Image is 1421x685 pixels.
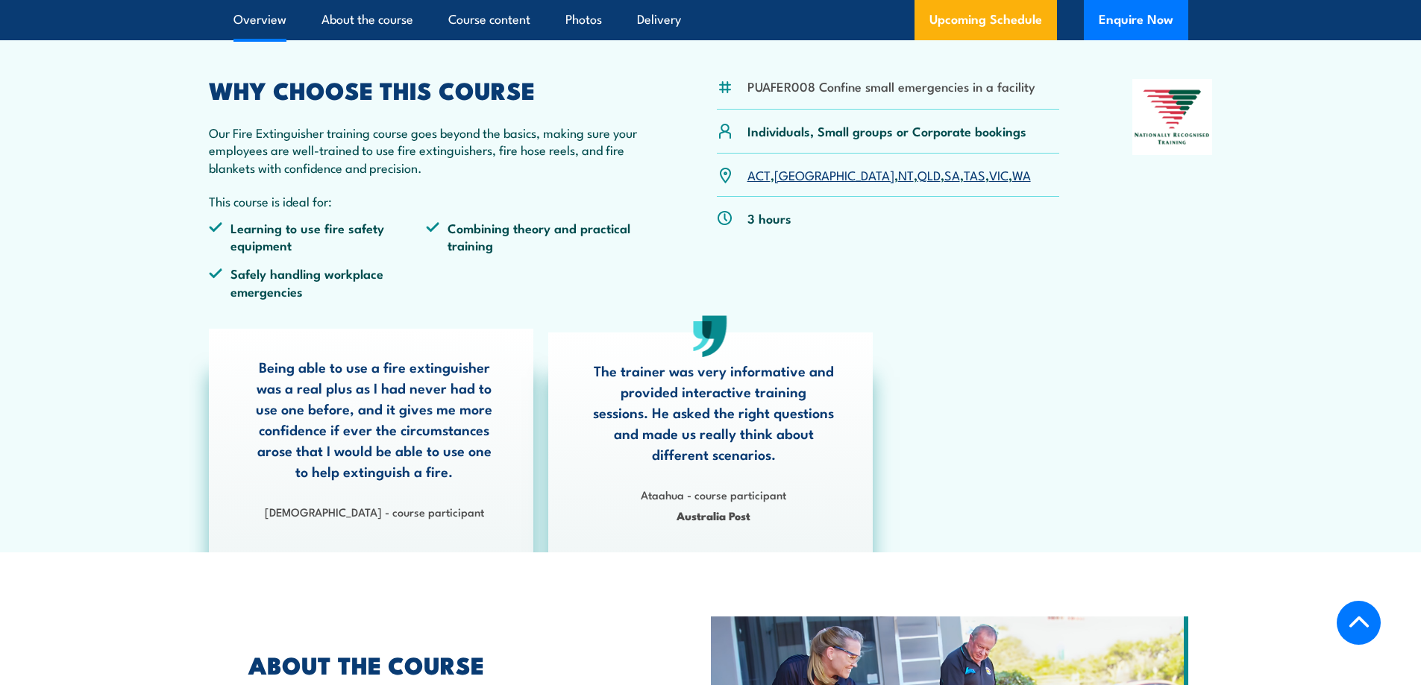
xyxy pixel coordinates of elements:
[917,165,941,183] a: QLD
[747,165,771,183] a: ACT
[1132,79,1213,155] img: Nationally Recognised Training logo.
[747,78,1035,95] li: PUAFER008 Confine small emergencies in a facility
[747,209,791,227] p: 3 hours
[747,166,1031,183] p: , , , , , , ,
[209,219,427,254] li: Learning to use fire safety equipment
[209,124,644,176] p: Our Fire Extinguisher training course goes beyond the basics, making sure your employees are well...
[774,165,894,183] a: [GEOGRAPHIC_DATA]
[209,79,644,100] h2: WHY CHOOSE THIS COURSE
[1012,165,1031,183] a: WA
[265,503,484,520] strong: [DEMOGRAPHIC_DATA] - course participant
[248,654,642,675] h2: ABOUT THE COURSE
[253,356,496,482] p: Being able to use a fire extinguisher was a real plus as I had never had to use one before, and i...
[641,486,786,502] strong: Ataahua - course participant
[989,165,1008,183] a: VIC
[426,219,644,254] li: Combining theory and practical training
[592,360,835,464] p: The trainer was very informative and provided interactive training sessions. He asked the right q...
[747,122,1026,139] p: Individuals, Small groups or Corporate bookings
[592,507,835,524] span: Australia Post
[964,165,985,183] a: TAS
[944,165,960,183] a: SA
[209,265,427,300] li: Safely handling workplace emergencies
[209,192,644,209] p: This course is ideal for:
[898,165,914,183] a: NT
